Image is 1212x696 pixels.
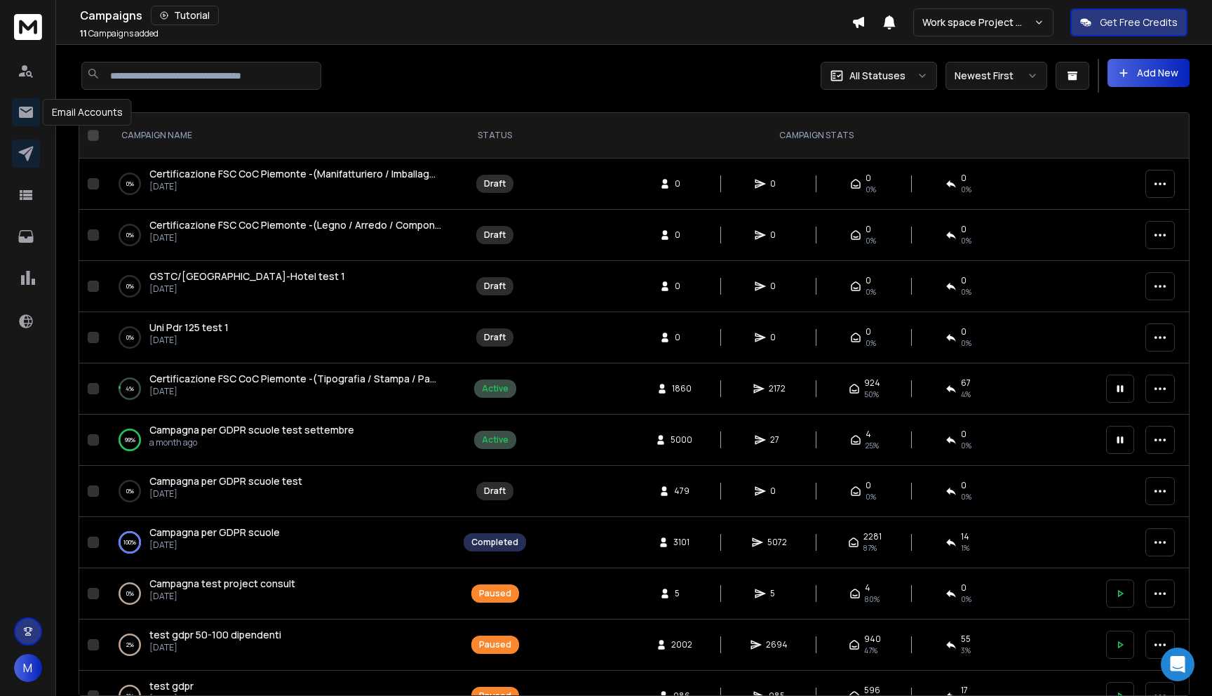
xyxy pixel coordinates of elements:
span: 0% [961,491,971,502]
span: M [14,654,42,682]
button: Get Free Credits [1070,8,1187,36]
td: 0%Campagna test project consult[DATE] [105,568,455,620]
span: 2172 [769,383,786,394]
td: 0%Certificazione FSC CoC Piemonte -(Legno / Arredo / Componentistica in legno) Test 1[DATE] [105,210,455,261]
span: 1860 [672,383,692,394]
p: 4 % [126,382,134,396]
span: 0% [961,235,971,246]
span: 940 [864,634,881,645]
button: Newest First [945,62,1047,90]
div: Email Accounts [43,99,132,126]
div: Draft [484,486,506,497]
span: 5072 [767,537,787,548]
span: 0 % [961,440,971,451]
span: 0 [961,275,967,286]
span: 924 [864,377,880,389]
span: Campagna test project consult [149,577,295,590]
span: 0 [770,332,784,343]
span: 5 [675,588,689,599]
p: 2 % [126,638,134,652]
span: 0% [866,337,876,349]
span: 0% [866,491,876,502]
p: 99 % [125,433,135,447]
span: Certificazione FSC CoC Piemonte -(Tipografia / Stampa / Packaging / Carta) Test 1 [149,372,536,385]
p: a month ago [149,437,354,448]
p: Campaigns added [80,28,159,39]
p: 0 % [126,330,134,344]
p: 0 % [126,177,134,191]
span: 17 [961,685,968,696]
th: CAMPAIGN STATS [534,113,1098,159]
td: 0%Campagna per GDPR scuole test[DATE] [105,466,455,517]
a: Uni Pdr 125 test 1 [149,321,229,335]
span: 0 [675,281,689,292]
span: test gdpr 50-100 dipendenti [149,628,281,641]
span: 0% [961,337,971,349]
span: 0% [866,235,876,246]
p: [DATE] [149,335,229,346]
span: 0 [961,326,967,337]
span: 0 [866,326,871,337]
span: 0% [866,286,876,297]
span: Campagna per GDPR scuole test [149,474,302,488]
div: Completed [471,537,518,548]
span: Certificazione FSC CoC Piemonte -(Manifatturiero / Imballaggi industriali / Packaging accessorio)... [149,167,631,180]
p: 0 % [126,587,134,601]
p: [DATE] [149,283,345,295]
div: Campaigns [80,6,851,25]
p: 0 % [126,484,134,498]
div: Open Intercom Messenger [1161,648,1194,681]
a: Certificazione FSC CoC Piemonte -(Tipografia / Stampa / Packaging / Carta) Test 1 [149,372,441,386]
button: Add New [1107,59,1190,87]
td: 4%Certificazione FSC CoC Piemonte -(Tipografia / Stampa / Packaging / Carta) Test 1[DATE] [105,363,455,415]
span: 0 [675,332,689,343]
span: 87 % [863,542,877,554]
p: [DATE] [149,181,441,192]
span: 0 [770,229,784,241]
span: 4 % [961,389,971,400]
p: 0 % [126,279,134,293]
span: 14 [961,531,969,542]
span: test gdpr [149,679,194,692]
span: 80 % [865,594,880,605]
button: Tutorial [151,6,219,25]
span: 0 [961,429,967,440]
p: [DATE] [149,386,441,397]
span: 0 [675,178,689,189]
p: Work space Project Consulting [922,15,1034,29]
span: 0% [961,184,971,195]
span: 55 [961,634,971,645]
span: 0 [770,178,784,189]
p: [DATE] [149,540,280,551]
div: Draft [484,281,506,292]
span: 0 [866,480,871,491]
p: Get Free Credits [1100,15,1178,29]
span: 4 [865,582,870,594]
span: 0 [675,229,689,241]
p: 100 % [123,535,136,549]
span: 479 [674,486,689,497]
td: 2%test gdpr 50-100 dipendenti[DATE] [105,620,455,671]
span: 0 [770,486,784,497]
span: 0 [770,281,784,292]
span: 0% [866,184,876,195]
span: 3101 [673,537,689,548]
span: GSTC/[GEOGRAPHIC_DATA]-Hotel test 1 [149,269,345,283]
span: Campagna per GDPR scuole test settembre [149,423,354,436]
p: [DATE] [149,488,302,500]
span: 1 % [961,542,969,554]
th: CAMPAIGN NAME [105,113,455,159]
div: Draft [484,178,506,189]
span: 2281 [863,531,882,542]
span: Campagna per GDPR scuole [149,526,280,539]
span: 0 [961,480,967,491]
span: Certificazione FSC CoC Piemonte -(Legno / Arredo / Componentistica in legno) Test 1 [149,218,549,232]
td: 100%Campagna per GDPR scuole[DATE] [105,517,455,568]
p: [DATE] [149,591,295,602]
span: 27 [770,434,784,446]
th: STATUS [455,113,534,159]
span: 0 [961,582,967,594]
span: 2002 [671,639,692,650]
td: 0%Certificazione FSC CoC Piemonte -(Manifatturiero / Imballaggi industriali / Packaging accessori... [105,159,455,210]
span: 0 [866,275,871,286]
